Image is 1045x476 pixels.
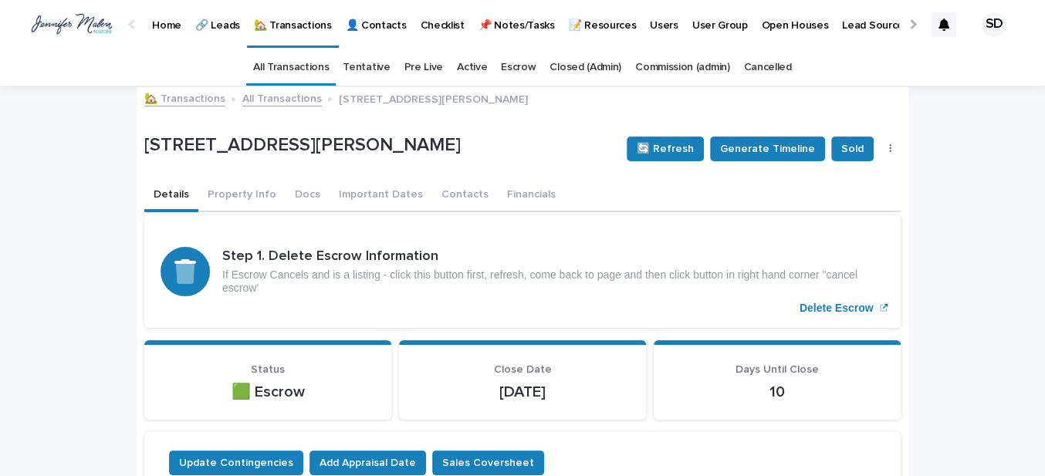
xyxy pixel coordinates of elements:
[637,141,694,157] span: 🔄 Refresh
[330,180,432,212] button: Important Dates
[320,455,416,471] span: Add Appraisal Date
[720,141,815,157] span: Generate Timeline
[286,180,330,212] button: Docs
[841,141,864,157] span: Sold
[550,49,621,86] a: Closed (Admin)
[169,451,303,475] button: Update Contingencies
[251,364,285,375] span: Status
[144,215,901,328] a: Delete Escrow
[432,451,544,475] button: Sales Coversheet
[418,383,627,401] p: [DATE]
[253,49,329,86] a: All Transactions
[179,455,293,471] span: Update Contingencies
[242,89,322,106] a: All Transactions
[144,89,225,106] a: 🏡 Transactions
[800,302,874,315] p: Delete Escrow
[222,268,884,295] p: If Escrow Cancels and is a listing - click this button first, refresh, come back to page and then...
[339,89,528,106] p: [STREET_ADDRESS][PERSON_NAME]
[982,12,1006,37] div: SD
[672,383,882,401] p: 10
[432,180,498,212] button: Contacts
[493,364,551,375] span: Close Date
[404,49,444,86] a: Pre Live
[198,180,286,212] button: Property Info
[627,137,704,161] button: 🔄 Refresh
[31,9,113,40] img: wuAGYP89SDOeM5CITrc5
[831,137,874,161] button: Sold
[498,180,565,212] button: Financials
[442,455,534,471] span: Sales Coversheet
[309,451,426,475] button: Add Appraisal Date
[144,180,198,212] button: Details
[343,49,390,86] a: Tentative
[457,49,487,86] a: Active
[710,137,825,161] button: Generate Timeline
[163,383,373,401] p: 🟩 Escrow
[743,49,791,86] a: Cancelled
[144,134,614,157] p: [STREET_ADDRESS][PERSON_NAME]
[635,49,729,86] a: Commission (admin)
[736,364,819,375] span: Days Until Close
[501,49,536,86] a: Escrow
[222,248,884,265] h3: Step 1. Delete Escrow Information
